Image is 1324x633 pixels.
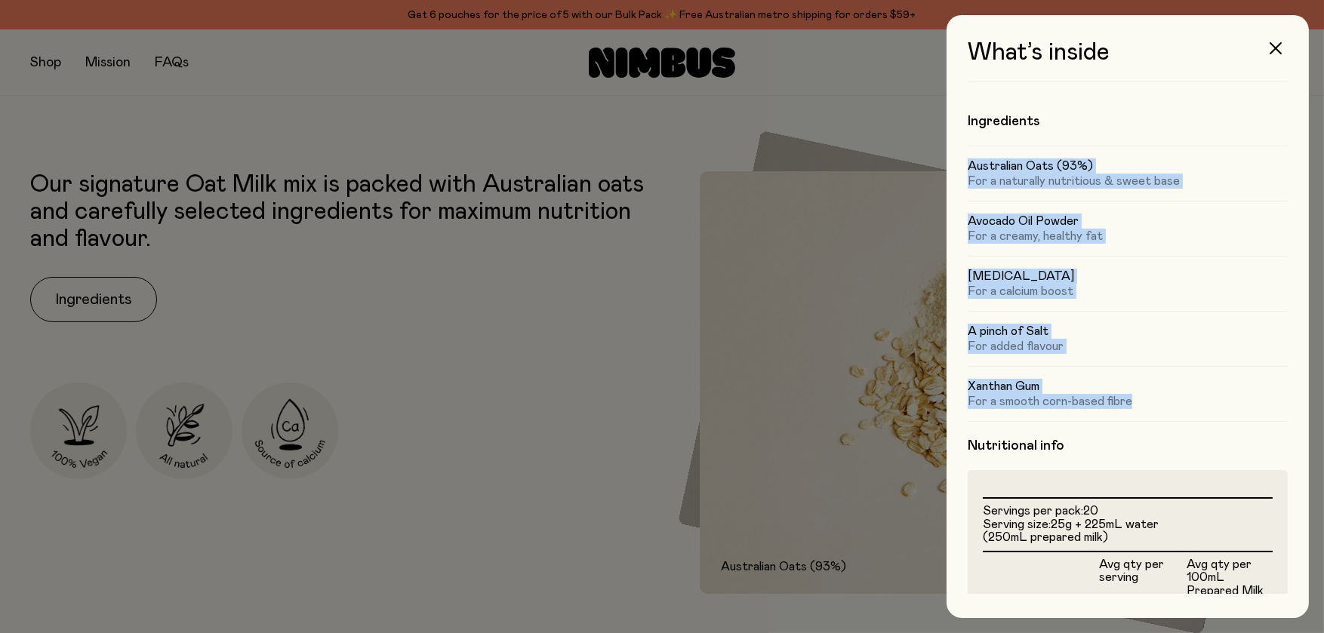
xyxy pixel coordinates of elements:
h5: [MEDICAL_DATA] [968,269,1288,284]
span: 25g + 225mL water (250mL prepared milk) [983,518,1159,544]
h4: Nutritional info [968,437,1288,455]
h4: Ingredients [968,112,1288,131]
th: Avg qty per serving [1099,552,1186,605]
p: For a calcium boost [968,284,1288,299]
h3: What’s inside [968,39,1288,82]
p: For a creamy, healthy fat [968,229,1288,244]
li: Servings per pack: [983,505,1273,518]
li: Serving size: [983,518,1273,545]
h5: Australian Oats (93%) [968,158,1288,174]
p: For a naturally nutritious & sweet base [968,174,1288,189]
h5: Avocado Oil Powder [968,214,1288,229]
h5: Xanthan Gum [968,379,1288,394]
p: For added flavour [968,339,1288,354]
p: For a smooth corn-based fibre [968,394,1288,409]
th: Avg qty per 100mL Prepared Milk [1186,552,1273,605]
span: 20 [1083,505,1098,517]
h5: A pinch of Salt [968,324,1288,339]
